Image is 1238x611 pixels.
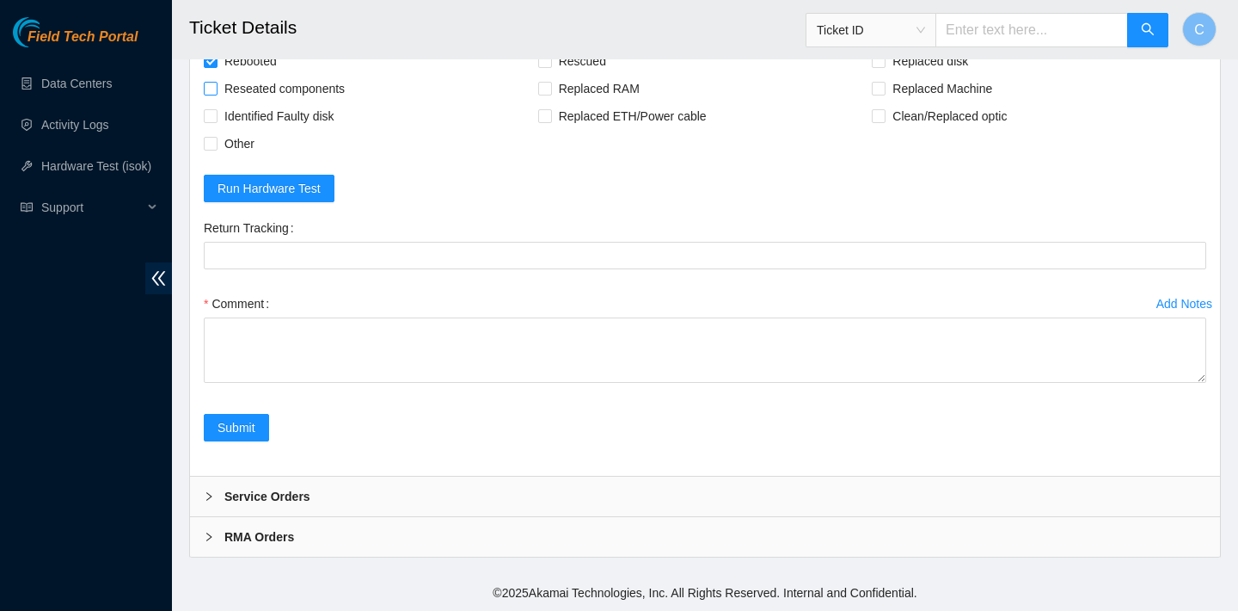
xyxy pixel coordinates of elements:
[204,175,334,202] button: Run Hardware Test
[13,17,87,47] img: Akamai Technologies
[41,159,151,173] a: Hardware Test (isok)
[41,190,143,225] span: Support
[218,130,261,157] span: Other
[552,102,714,130] span: Replaced ETH/Power cable
[817,17,925,43] span: Ticket ID
[145,262,172,294] span: double-left
[1156,298,1212,310] div: Add Notes
[1155,290,1213,318] button: Add Notes
[1194,19,1204,40] span: C
[28,29,138,46] span: Field Tech Portal
[1182,12,1217,46] button: C
[218,418,255,437] span: Submit
[1127,13,1168,47] button: search
[218,102,341,130] span: Identified Faulty disk
[190,477,1220,516] div: Service Orders
[224,528,294,546] b: RMA Orders
[886,75,999,102] span: Replaced Machine
[204,318,1206,383] textarea: Comment
[204,491,214,502] span: right
[204,242,1206,269] input: Return Tracking
[204,214,301,242] label: Return Tracking
[204,414,269,441] button: Submit
[224,487,310,506] b: Service Orders
[218,47,284,75] span: Rebooted
[886,47,975,75] span: Replaced disk
[13,31,138,53] a: Akamai TechnologiesField Tech Portal
[218,75,352,102] span: Reseated components
[190,517,1220,557] div: RMA Orders
[552,47,613,75] span: Rescued
[552,75,647,102] span: Replaced RAM
[204,290,276,318] label: Comment
[41,118,109,132] a: Activity Logs
[172,575,1238,611] footer: © 2025 Akamai Technologies, Inc. All Rights Reserved. Internal and Confidential.
[204,532,214,542] span: right
[41,77,112,90] a: Data Centers
[1141,22,1155,39] span: search
[21,201,33,213] span: read
[218,179,321,198] span: Run Hardware Test
[935,13,1128,47] input: Enter text here...
[886,102,1014,130] span: Clean/Replaced optic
